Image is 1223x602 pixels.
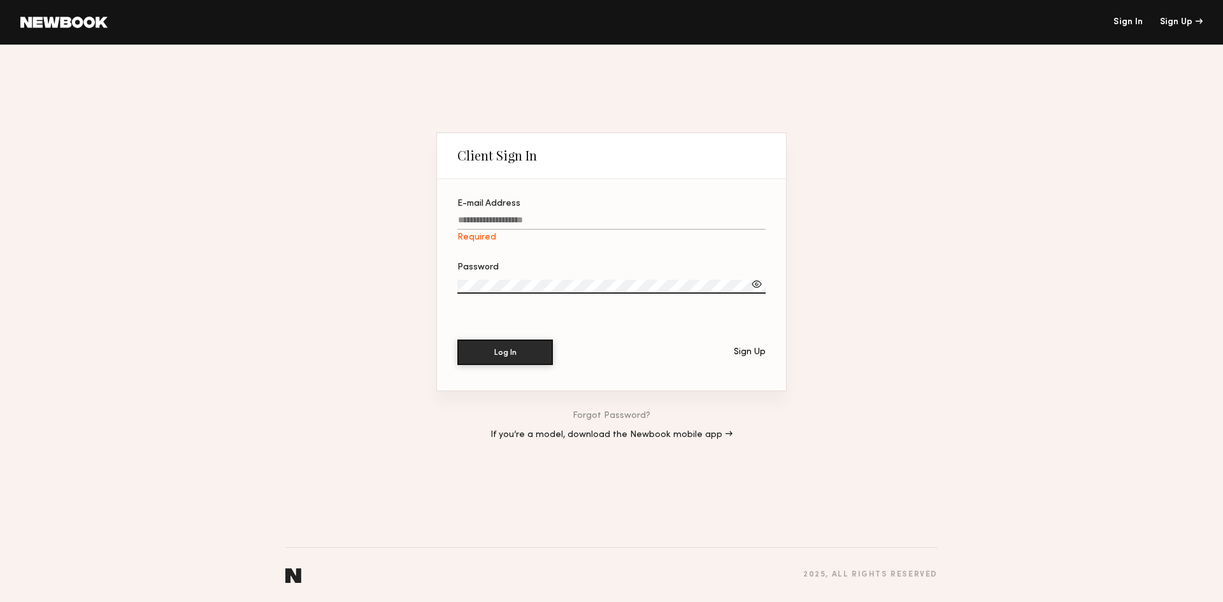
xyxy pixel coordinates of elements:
div: Required [457,233,766,243]
div: Client Sign In [457,148,537,163]
div: E-mail Address [457,199,766,208]
div: 2025 , all rights reserved [803,571,938,579]
div: Sign Up [734,348,766,357]
div: Password [457,263,766,272]
button: Log In [457,340,553,365]
input: E-mail AddressRequired [457,215,766,230]
a: Sign In [1113,18,1143,27]
input: Password [457,280,766,294]
a: Forgot Password? [573,412,650,420]
div: Sign Up [1160,18,1203,27]
a: If you’re a model, download the Newbook mobile app → [490,431,733,440]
